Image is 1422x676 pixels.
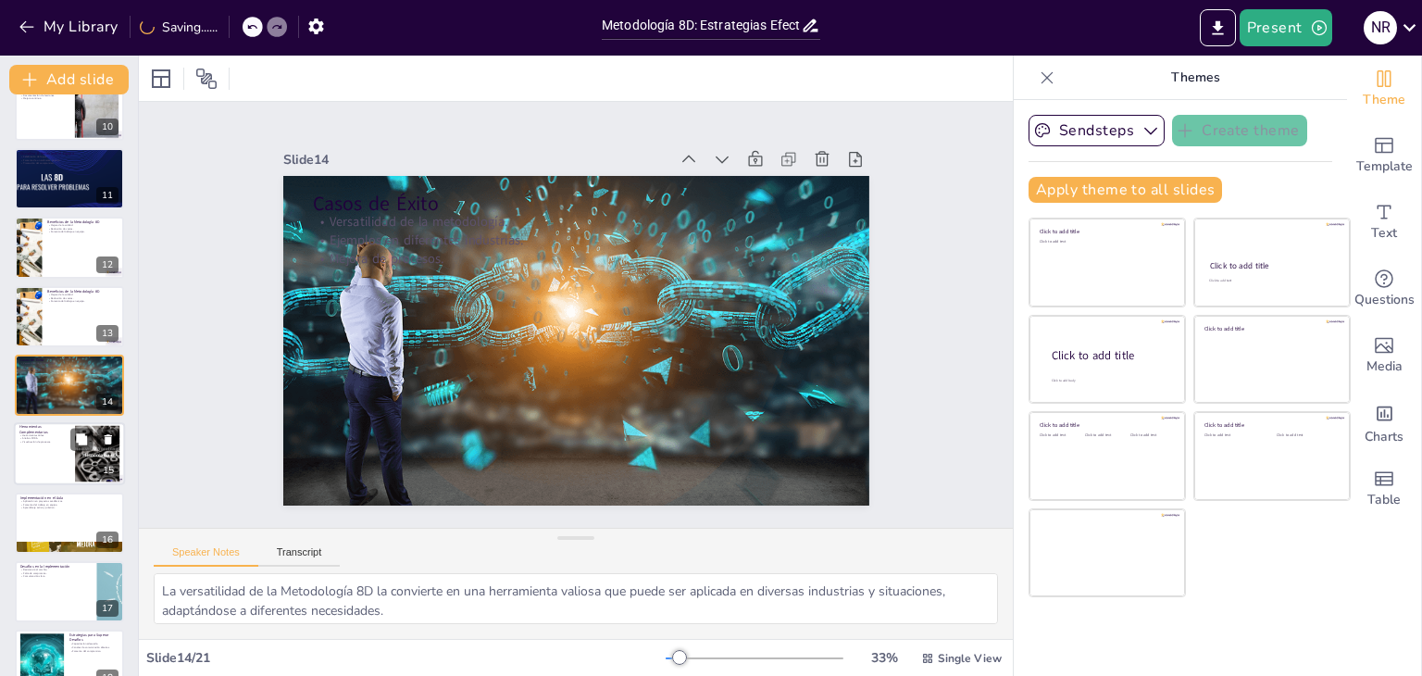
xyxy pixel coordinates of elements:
button: Apply theme to all slides [1029,177,1222,203]
p: Análisis FODA. [19,437,69,441]
span: Single View [938,651,1002,666]
div: Click to add text [1040,240,1172,244]
p: Mejora de procesos. [540,44,720,551]
span: Template [1356,156,1413,177]
div: Click to add text [1204,433,1263,438]
div: Layout [146,64,176,94]
div: 17 [15,561,124,622]
div: 13 [15,286,124,347]
button: N R [1364,9,1397,46]
p: Aprendizaje activo y práctico. [20,506,118,509]
p: Beneficios de la Metodología 8D [47,219,118,225]
p: Ejemplos en diferentes industrias. [20,365,118,369]
div: 16 [96,532,118,548]
div: Click to add title [1052,348,1170,364]
div: Add charts and graphs [1347,389,1421,456]
div: 11 [96,187,118,204]
button: Sendsteps [1029,115,1165,146]
p: Reducción de costos. [47,296,118,300]
p: Disciplina 8: Reconocer al Equipo [20,151,118,156]
p: Casos de Éxito [20,357,118,363]
p: Herramientas Complementarias [19,425,69,435]
div: Click to add title [1210,260,1333,271]
div: Click to add text [1209,279,1332,283]
button: Present [1240,9,1332,46]
div: Click to add title [1040,228,1172,235]
p: Versatilidad de la metodología. [574,32,755,540]
div: Add a table [1347,456,1421,522]
div: Get real-time input from your audience [1347,256,1421,322]
button: Create theme [1172,115,1307,146]
div: 13 [96,325,118,342]
p: Fomento del compromiso. [69,648,118,652]
div: 10 [96,119,118,135]
p: Celebración de logros. [20,155,118,158]
p: Ejemplos en diferentes industrias. [556,38,737,545]
div: Click to add title [1204,421,1337,429]
div: 17 [96,600,118,617]
button: Duplicate Slide [70,429,93,451]
p: Falta de compromiso. [20,571,92,575]
button: Delete Slide [97,429,119,451]
button: My Library [14,12,126,42]
p: Mejora de procesos. [20,369,118,372]
div: Saving...... [140,19,218,36]
div: Click to add title [1204,324,1337,332]
p: Desafíos en la Implementación [20,564,92,570]
button: Speaker Notes [154,546,258,567]
p: Casos de Éxito [587,25,776,535]
p: Implementación en el Aula [20,494,118,500]
div: Add ready made slides [1347,122,1421,189]
p: Comunicación clara. [20,575,92,579]
div: Add images, graphics, shapes or video [1347,322,1421,389]
div: 14 [96,394,118,410]
p: Aplicación en proyectos académicos. [20,499,118,503]
p: Themes [1062,56,1328,100]
p: Fomento de un ambiente positivo. [20,158,118,162]
p: Canales de comunicación abiertos. [69,645,118,649]
button: Add slide [9,65,129,94]
span: Table [1367,490,1401,510]
p: Documentación de lecciones. [20,93,69,96]
div: N R [1364,11,1397,44]
div: 12 [96,257,118,273]
p: Beneficios de la Metodología 8D [47,288,118,294]
p: Versatilidad de la metodología. [20,361,118,365]
div: 33 % [862,649,906,667]
div: 16 [15,493,124,554]
div: 10 [15,79,124,140]
div: Click to add body [1052,379,1168,383]
div: 11 [15,148,124,209]
div: 15 [14,423,125,486]
div: Click to add text [1085,433,1127,438]
span: Questions [1354,290,1415,310]
span: Charts [1365,427,1403,447]
p: Fomento del trabajo en equipo. [47,231,118,234]
span: Text [1371,223,1397,244]
button: Transcript [258,546,341,567]
div: Click to add text [1040,433,1081,438]
span: Theme [1363,90,1405,110]
span: Media [1366,357,1403,377]
div: 14 [15,355,124,416]
p: Mejora continua. [20,96,69,100]
span: Position [195,68,218,90]
div: 15 [97,463,119,480]
button: Export to PowerPoint [1200,9,1236,46]
input: Insert title [602,12,801,39]
p: Fomento del trabajo en equipo. [47,299,118,303]
p: Mejora de la calidad. [47,224,118,228]
p: Herramientas útiles. [19,433,69,437]
p: Estrategias para Superar Desafíos [69,632,118,642]
p: Promoción del compromiso. [20,162,118,166]
p: Resistencia al cambio. [20,568,92,571]
p: Mejora de la calidad. [47,293,118,296]
div: Slide 14 / 21 [146,649,666,667]
div: Click to add title [1040,421,1172,429]
div: Add text boxes [1347,189,1421,256]
div: Click to add text [1277,433,1335,438]
p: Reducción de costos. [47,227,118,231]
p: Fomento del trabajo en equipo. [20,503,118,507]
div: 12 [15,217,124,278]
div: Click to add text [1130,433,1172,438]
